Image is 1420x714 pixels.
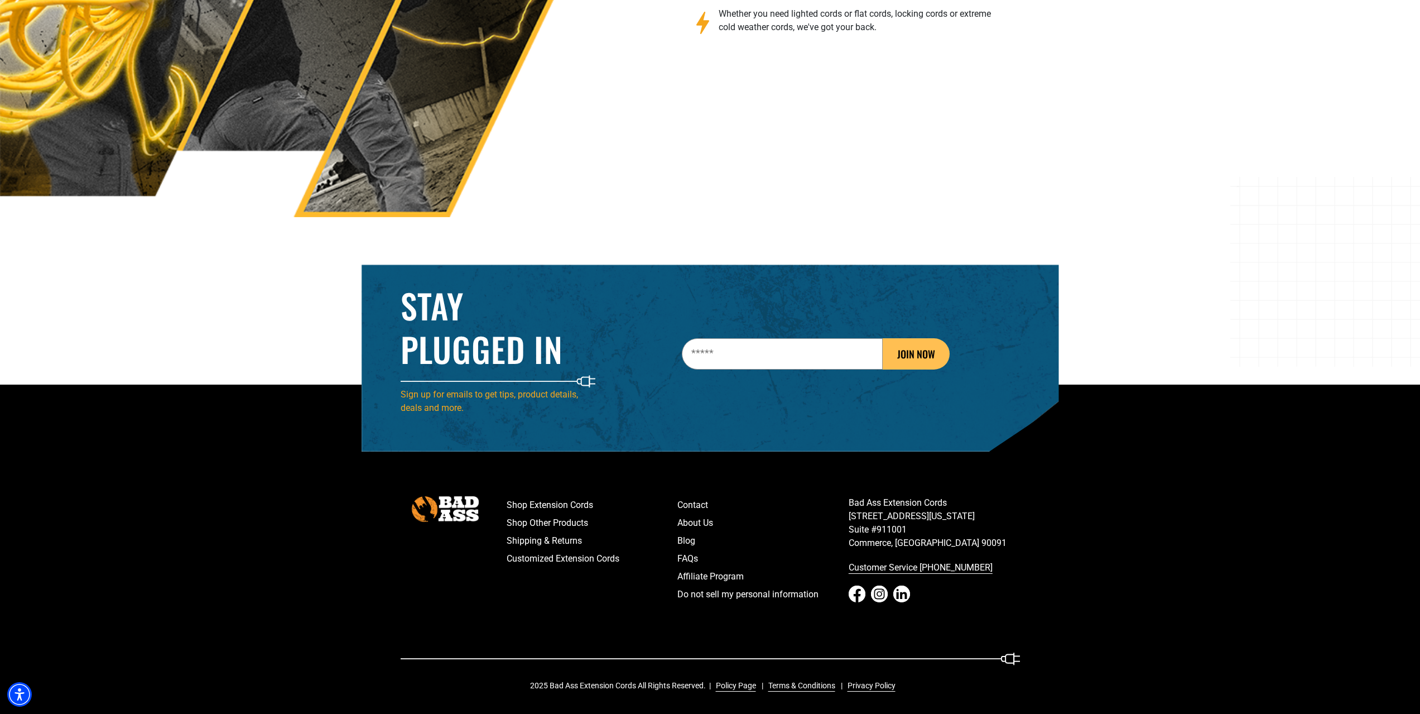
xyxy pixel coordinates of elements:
[677,568,849,586] a: Affiliate Program
[412,496,479,521] img: Bad Ass Extension Cords
[677,514,849,532] a: About Us
[677,550,849,568] a: FAQs
[843,680,896,692] a: Privacy Policy
[507,550,678,568] a: Customized Extension Cords
[401,388,596,415] p: Sign up for emails to get tips, product details, deals and more.
[677,532,849,550] a: Blog
[883,338,950,370] button: JOIN NOW
[719,7,1003,52] li: Whether you need lighted cords or flat cords, locking cords or extreme cold weather cords, we've ...
[764,680,835,692] a: Terms & Conditions
[7,682,32,707] div: Accessibility Menu
[507,514,678,532] a: Shop Other Products
[849,586,865,602] a: Facebook - open in a new tab
[849,559,1020,577] a: call 833-674-1699
[871,586,888,602] a: Instagram - open in a new tab
[711,680,756,692] a: Policy Page
[682,338,883,370] input: Email
[530,680,903,692] div: 2025 Bad Ass Extension Cords All Rights Reserved.
[677,586,849,603] a: Do not sell my personal information
[507,532,678,550] a: Shipping & Returns
[507,496,678,514] a: Shop Extension Cords
[849,496,1020,550] p: Bad Ass Extension Cords [STREET_ADDRESS][US_STATE] Suite #911001 Commerce, [GEOGRAPHIC_DATA] 90091
[893,586,910,602] a: LinkedIn - open in a new tab
[677,496,849,514] a: Contact
[401,284,596,371] h2: Stay Plugged In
